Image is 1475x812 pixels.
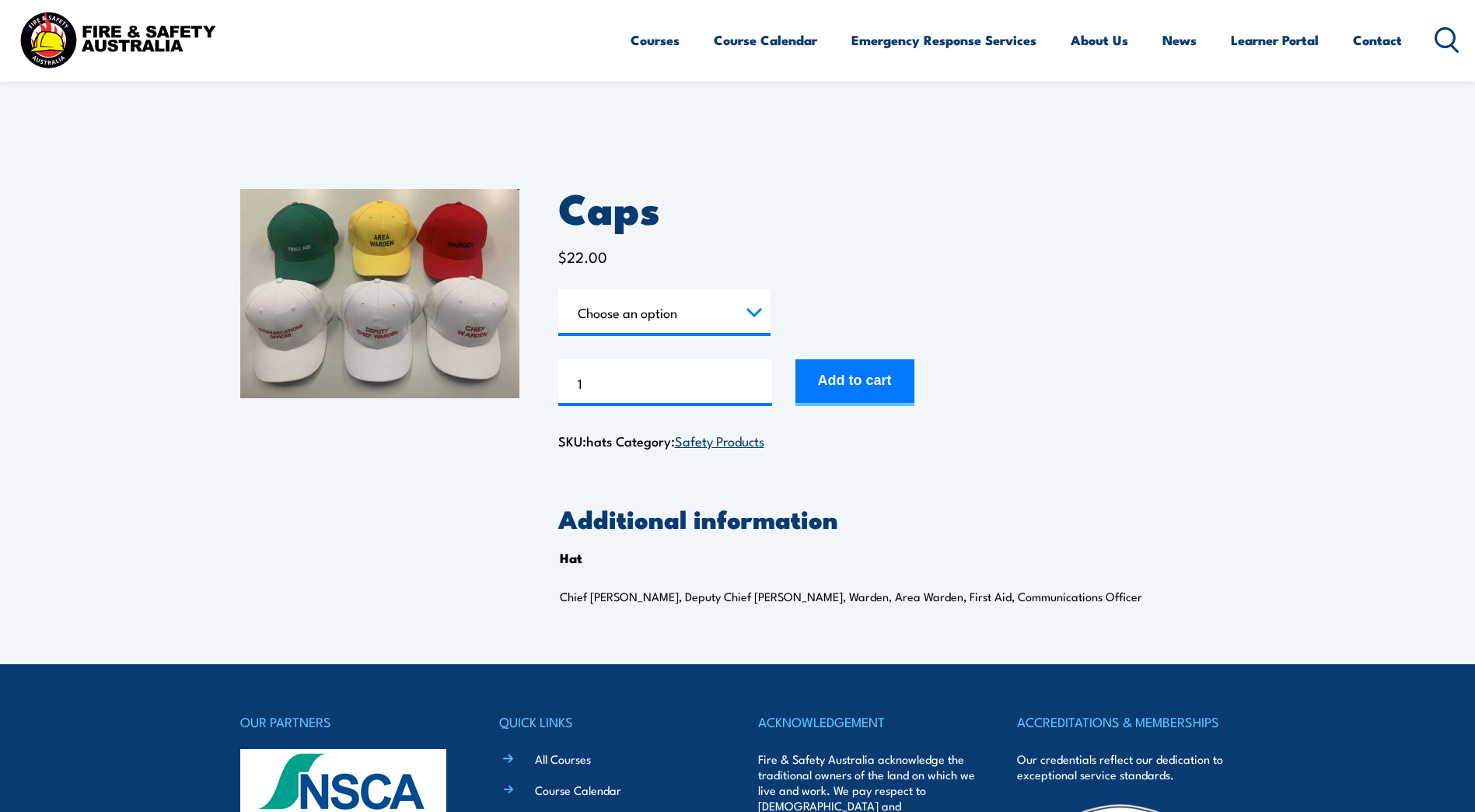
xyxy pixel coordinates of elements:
a: All Courses [535,751,591,767]
a: Course Calendar [714,19,817,61]
a: Safety Products [675,431,764,450]
a: Course Calendar [535,782,621,798]
a: About Us [1071,19,1128,61]
span: $ [558,246,567,267]
button: Add to cart [795,359,914,406]
h2: Additional information [558,507,1236,529]
h4: OUR PARTNERS [240,711,458,733]
span: hats [586,431,612,450]
input: Product quantity [558,359,772,406]
span: SKU: [558,431,612,450]
a: Courses [631,19,680,61]
th: Hat [560,546,582,569]
p: Chief [PERSON_NAME], Deputy Chief [PERSON_NAME], Warden, Area Warden, First Aid, Communications O... [560,589,1180,604]
a: Contact [1353,19,1402,61]
img: Caps [240,189,519,398]
a: Emergency Response Services [851,19,1036,61]
h4: ACKNOWLEDGEMENT [758,711,976,733]
h1: Caps [558,189,1236,226]
h4: QUICK LINKS [499,711,717,733]
bdi: 22.00 [558,246,607,267]
h4: ACCREDITATIONS & MEMBERSHIPS [1017,711,1235,733]
a: Learner Portal [1231,19,1319,61]
p: Our credentials reflect our dedication to exceptional service standards. [1017,751,1235,782]
span: Category: [616,431,764,450]
a: News [1162,19,1197,61]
